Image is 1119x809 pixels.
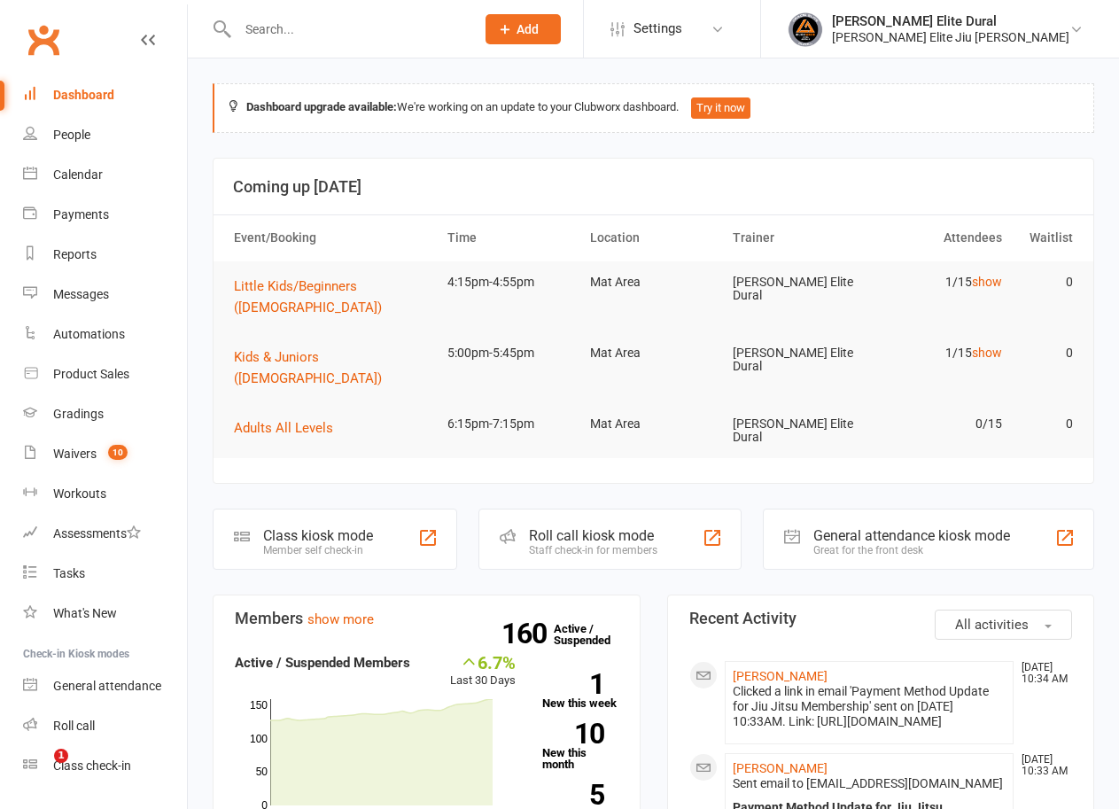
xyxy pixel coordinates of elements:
button: Add [486,14,561,44]
div: Waivers [53,447,97,461]
td: Mat Area [582,403,725,445]
div: Reports [53,247,97,261]
a: Calendar [23,155,187,195]
time: [DATE] 10:34 AM [1013,662,1071,685]
a: General attendance kiosk mode [23,666,187,706]
a: Roll call [23,706,187,746]
td: 0 [1010,261,1081,303]
a: Clubworx [21,18,66,62]
div: People [53,128,90,142]
th: Attendees [867,215,1010,261]
a: Assessments [23,514,187,554]
th: Location [582,215,725,261]
strong: 160 [501,620,554,647]
span: 10 [108,445,128,460]
td: 1/15 [867,332,1010,374]
a: Tasks [23,554,187,594]
div: Tasks [53,566,85,580]
a: 1New this week [542,673,618,709]
span: Adults All Levels [234,420,333,436]
div: Messages [53,287,109,301]
strong: 5 [542,782,604,808]
div: Class kiosk mode [263,527,373,544]
time: [DATE] 10:33 AM [1013,754,1071,777]
div: Payments [53,207,109,222]
a: 160Active / Suspended [554,610,632,659]
input: Search... [232,17,462,42]
div: Great for the front desk [813,544,1010,556]
strong: 1 [542,671,604,697]
div: Assessments [53,526,141,541]
a: Workouts [23,474,187,514]
td: [PERSON_NAME] Elite Dural [725,403,867,459]
div: 6.7% [450,652,516,672]
div: What's New [53,606,117,620]
th: Trainer [725,215,867,261]
span: Little Kids/Beginners ([DEMOGRAPHIC_DATA]) [234,278,382,315]
span: Add [517,22,539,36]
div: General attendance [53,679,161,693]
div: Staff check-in for members [529,544,657,556]
strong: 10 [542,720,604,747]
button: Little Kids/Beginners ([DEMOGRAPHIC_DATA]) [234,276,431,318]
div: Clicked a link in email 'Payment Method Update for Jiu Jitsu Membership' sent on [DATE] 10:33AM. ... [733,684,1006,729]
div: Roll call kiosk mode [529,527,657,544]
a: [PERSON_NAME] [733,761,828,775]
a: show [972,346,1002,360]
td: Mat Area [582,261,725,303]
a: Product Sales [23,354,187,394]
span: 1 [54,749,68,763]
span: Sent email to [EMAIL_ADDRESS][DOMAIN_NAME] [733,776,1003,790]
div: Workouts [53,486,106,501]
span: All activities [955,617,1029,633]
button: Kids & Juniors ([DEMOGRAPHIC_DATA]) [234,346,431,389]
div: [PERSON_NAME] Elite Dural [832,13,1069,29]
a: Class kiosk mode [23,746,187,786]
a: Waivers 10 [23,434,187,474]
a: What's New [23,594,187,634]
strong: Active / Suspended Members [235,655,410,671]
td: [PERSON_NAME] Elite Dural [725,332,867,388]
div: Gradings [53,407,104,421]
th: Waitlist [1010,215,1081,261]
h3: Recent Activity [689,610,1073,627]
a: Reports [23,235,187,275]
div: Calendar [53,167,103,182]
h3: Members [235,610,618,627]
th: Time [439,215,582,261]
td: 6:15pm-7:15pm [439,403,582,445]
td: 5:00pm-5:45pm [439,332,582,374]
td: [PERSON_NAME] Elite Dural [725,261,867,317]
td: 1/15 [867,261,1010,303]
div: Class check-in [53,758,131,773]
div: [PERSON_NAME] Elite Jiu [PERSON_NAME] [832,29,1069,45]
td: 0/15 [867,403,1010,445]
div: We're working on an update to your Clubworx dashboard. [213,83,1094,133]
button: Try it now [691,97,750,119]
a: [PERSON_NAME] [733,669,828,683]
td: 0 [1010,332,1081,374]
strong: Dashboard upgrade available: [246,100,397,113]
span: Kids & Juniors ([DEMOGRAPHIC_DATA]) [234,349,382,386]
a: Gradings [23,394,187,434]
span: Settings [633,9,682,49]
a: show [972,275,1002,289]
div: Member self check-in [263,544,373,556]
h3: Coming up [DATE] [233,178,1074,196]
td: 0 [1010,403,1081,445]
div: Dashboard [53,88,114,102]
div: Roll call [53,719,95,733]
a: 10New this month [542,723,618,770]
div: General attendance kiosk mode [813,527,1010,544]
a: Automations [23,315,187,354]
th: Event/Booking [226,215,439,261]
img: thumb_image1702864552.png [788,12,823,47]
a: Messages [23,275,187,315]
a: People [23,115,187,155]
div: Automations [53,327,125,341]
a: Payments [23,195,187,235]
iframe: Intercom live chat [18,749,60,791]
a: show more [307,611,374,627]
a: Dashboard [23,75,187,115]
button: Adults All Levels [234,417,346,439]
